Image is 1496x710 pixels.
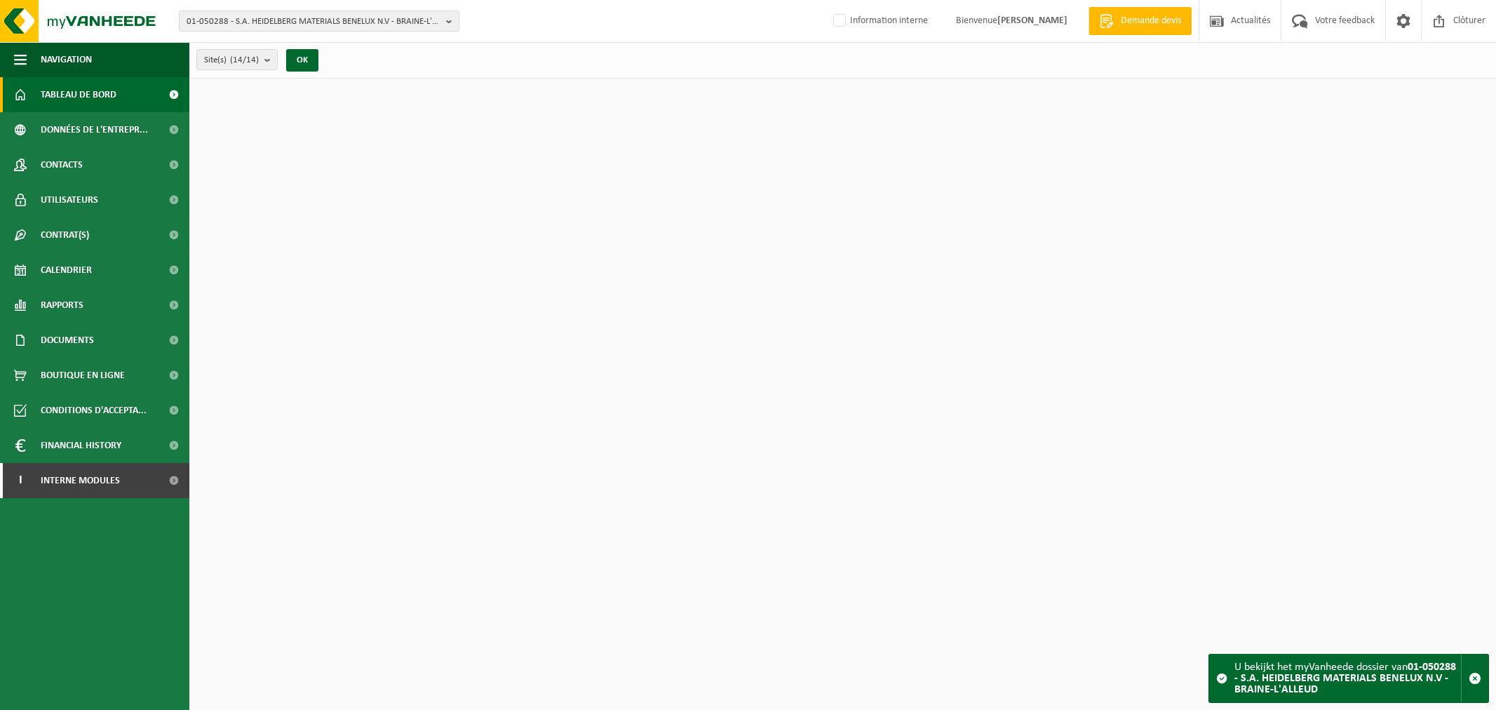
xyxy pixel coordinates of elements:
span: Navigation [41,42,92,77]
div: U bekijkt het myVanheede dossier van [1234,655,1461,702]
label: Information interne [830,11,928,32]
span: Contrat(s) [41,217,89,253]
count: (14/14) [230,55,259,65]
span: Utilisateurs [41,182,98,217]
span: Conditions d'accepta... [41,393,147,428]
span: Site(s) [204,50,259,71]
span: Financial History [41,428,121,463]
span: Documents [41,323,94,358]
strong: [PERSON_NAME] [997,15,1067,26]
span: Tableau de bord [41,77,116,112]
span: I [14,463,27,498]
span: Demande devis [1117,14,1185,28]
span: Données de l'entrepr... [41,112,148,147]
span: Contacts [41,147,83,182]
span: Interne modules [41,463,120,498]
button: OK [286,49,318,72]
button: Site(s)(14/14) [196,49,278,70]
a: Demande devis [1089,7,1192,35]
span: Boutique en ligne [41,358,125,393]
button: 01-050288 - S.A. HEIDELBERG MATERIALS BENELUX N.V - BRAINE-L'ALLEUD [179,11,459,32]
span: 01-050288 - S.A. HEIDELBERG MATERIALS BENELUX N.V - BRAINE-L'ALLEUD [187,11,440,32]
span: Calendrier [41,253,92,288]
span: Rapports [41,288,83,323]
strong: 01-050288 - S.A. HEIDELBERG MATERIALS BENELUX N.V - BRAINE-L'ALLEUD [1234,662,1456,695]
